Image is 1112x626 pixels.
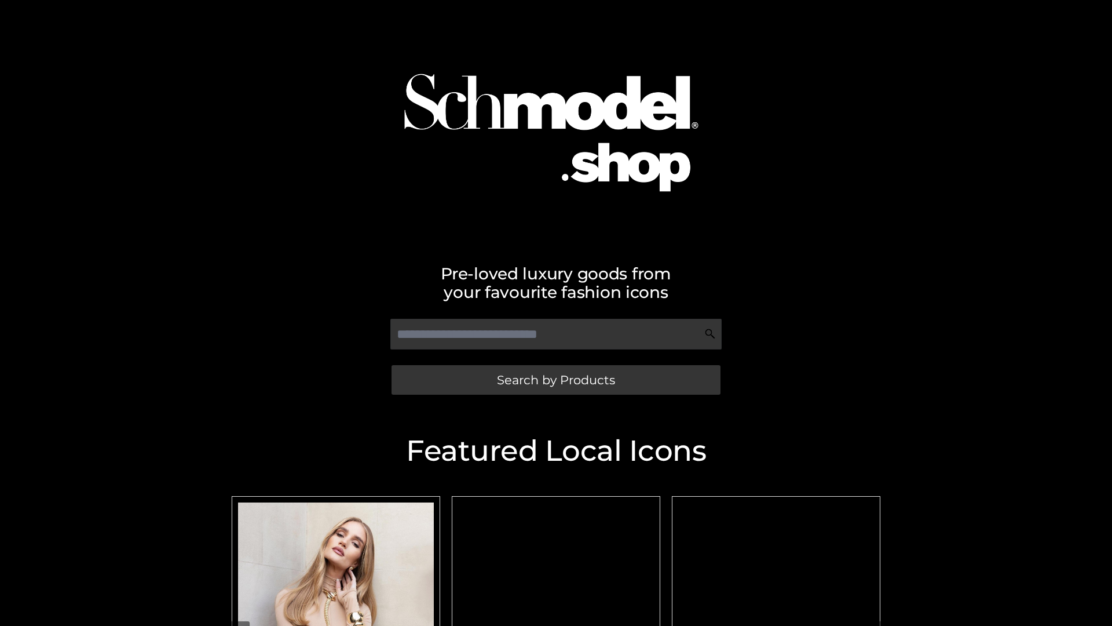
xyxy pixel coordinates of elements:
h2: Pre-loved luxury goods from your favourite fashion icons [226,264,886,301]
h2: Featured Local Icons​ [226,436,886,465]
a: Search by Products [392,365,720,395]
span: Search by Products [497,374,615,386]
img: Search Icon [704,328,716,340]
